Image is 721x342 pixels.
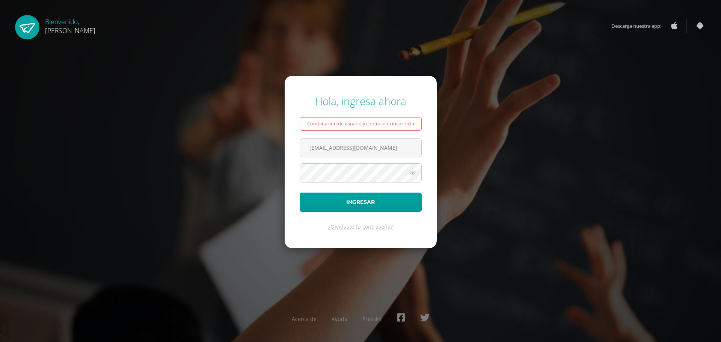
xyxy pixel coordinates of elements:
[328,223,393,230] a: ¿Olvidaste tu contraseña?
[300,94,422,108] div: Hola, ingresa ahora
[300,139,421,157] input: Correo electrónico o usuario
[611,19,669,33] span: Descarga nuestra app:
[300,117,422,131] div: Combinación de usuario y contraseña incorrecta
[45,26,95,35] span: [PERSON_NAME]
[332,315,347,322] a: Ayuda
[362,315,382,322] a: Presskit
[292,315,317,322] a: Acerca de
[45,15,95,35] div: Bienvenido,
[300,193,422,212] button: Ingresar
